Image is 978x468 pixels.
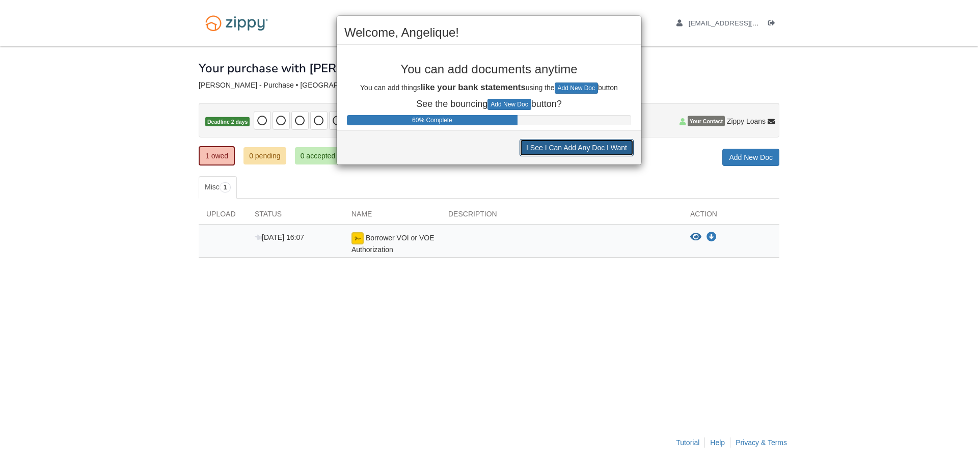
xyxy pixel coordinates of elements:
[421,82,526,92] b: like your bank statements
[487,99,531,110] button: Add New Doc
[344,81,634,94] p: You can add things using the button
[344,99,634,110] p: See the bouncing button?
[347,115,518,125] div: Progress Bar
[344,26,634,39] h2: Welcome, Angelique!
[555,82,598,94] button: Add New Doc
[520,139,634,156] button: I See I Can Add Any Doc I Want
[344,63,634,76] p: You can add documents anytime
